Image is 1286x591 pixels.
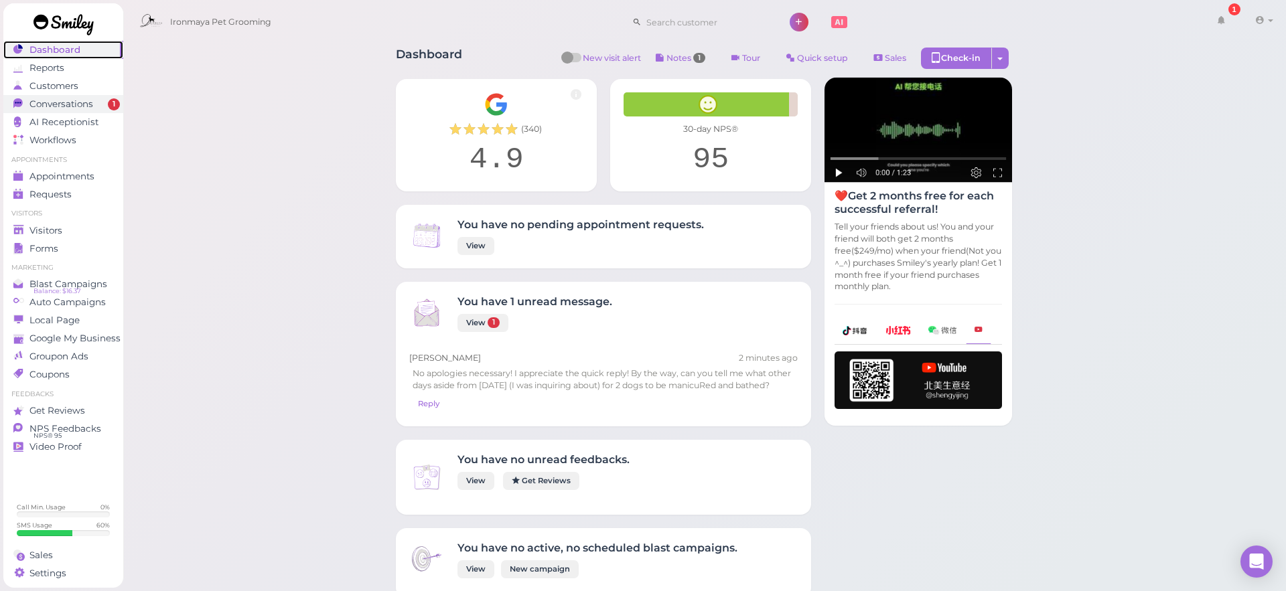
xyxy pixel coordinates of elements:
[29,62,64,74] span: Reports
[29,351,88,362] span: Groupon Ads
[885,53,906,63] span: Sales
[457,237,494,255] a: View
[1240,545,1273,578] div: Open Intercom Messenger
[624,123,798,135] div: 30-day NPS®
[409,460,444,495] img: Inbox
[29,225,62,236] span: Visitors
[33,286,81,297] span: Balance: $16.37
[739,352,798,364] div: 08/15 01:10pm
[29,278,107,290] span: Blast Campaigns
[457,314,508,332] a: View 1
[885,326,911,335] img: xhs-786d23addd57f6a2be217d5a65f4ab6b.png
[457,453,630,466] h4: You have no unread feedbacks.
[29,315,80,326] span: Local Page
[521,123,542,135] span: ( 340 )
[409,295,444,330] img: Inbox
[409,218,444,253] img: Inbox
[457,472,494,490] a: View
[775,48,859,69] a: Quick setup
[457,560,494,578] a: View
[29,189,72,200] span: Requests
[3,438,123,456] a: Video Proof
[501,560,579,578] a: New campaign
[396,48,462,72] h1: Dashboard
[3,390,123,399] li: Feedbacks
[457,295,612,308] h4: You have 1 unread message.
[3,240,123,258] a: Forms
[29,116,98,128] span: AI Receptionist
[409,352,798,364] div: [PERSON_NAME]
[17,521,52,529] div: SMS Usage
[3,131,123,149] a: Workflows
[720,48,772,69] a: Tour
[3,365,123,384] a: Coupons
[3,402,123,420] a: Get Reviews
[3,167,123,185] a: Appointments
[96,521,110,529] div: 60 %
[457,218,704,231] h4: You have no pending appointment requests.
[409,541,444,576] img: Inbox
[583,52,641,72] span: New visit alert
[29,44,80,56] span: Dashboard
[624,142,798,178] div: 95
[100,503,110,511] div: 0 %
[29,98,93,110] span: Conversations
[29,441,82,452] span: Video Proof
[409,364,798,395] div: No apologies necessary! I appreciate the quick reply! By the way, can you tell me what other days...
[3,59,123,77] a: Reports
[29,550,53,561] span: Sales
[3,293,123,311] a: Auto Campaigns
[29,405,85,416] span: Get Reviews
[488,317,500,328] span: 1
[3,209,123,218] li: Visitors
[3,263,123,272] li: Marketing
[843,326,868,335] img: douyin-2727e60b7b0d5d1bbe969c21619e8014.png
[29,333,121,344] span: Google My Business
[3,185,123,203] a: Requests
[825,78,1012,183] img: AI receptionist
[3,275,123,293] a: Blast Campaigns Balance: $16.37
[3,347,123,365] a: Groupon Ads
[3,311,123,329] a: Local Page
[3,564,123,582] a: Settings
[29,423,101,434] span: NPS Feedbacks
[1228,3,1240,15] div: 1
[3,155,123,165] li: Appointments
[3,329,123,347] a: Google My Business
[484,92,508,116] img: Google__G__Logo-edd0e34f60d7ca4a2f4ece79cff21ae3.svg
[29,135,76,146] span: Workflows
[3,420,123,438] a: NPS Feedbacks NPS® 95
[29,80,78,92] span: Customers
[29,568,66,579] span: Settings
[835,351,1002,409] img: youtube-h-92280983ece59b2848f85fc261e8ffad.png
[108,98,120,110] span: 1
[3,222,123,240] a: Visitors
[835,221,1002,292] p: Tell your friends about us! You and your friend will both get 2 months free($249/mo) when your fr...
[921,48,992,69] div: Check-in
[503,472,579,490] a: Get Reviews
[3,95,123,113] a: Conversations 1
[693,53,705,63] span: 1
[29,171,94,182] span: Appointments
[3,41,123,59] a: Dashboard
[457,541,737,554] h4: You have no active, no scheduled blast campaigns.
[29,243,58,254] span: Forms
[29,369,70,380] span: Coupons
[17,503,66,511] div: Call Min. Usage
[3,546,123,564] a: Sales
[644,48,717,69] button: Notes 1
[3,77,123,95] a: Customers
[642,11,772,33] input: Search customer
[928,326,956,335] img: wechat-a99521bb4f7854bbf8f190d1356e2cdb.png
[3,113,123,131] a: AI Receptionist
[409,395,448,413] a: Reply
[863,48,918,69] a: Sales
[29,297,106,308] span: Auto Campaigns
[170,3,271,41] span: Ironmaya Pet Grooming
[409,142,583,178] div: 4.9
[835,189,1002,215] h4: ❤️Get 2 months free for each successful referral!
[33,430,62,441] span: NPS® 95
